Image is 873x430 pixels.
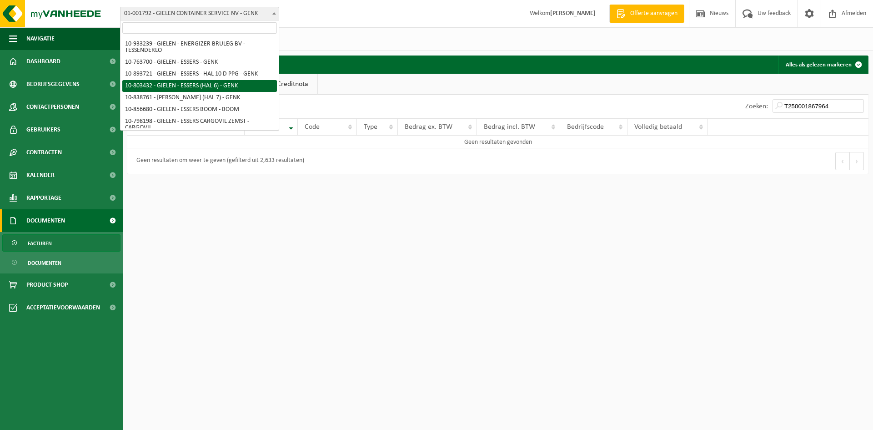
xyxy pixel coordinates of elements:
[120,7,279,20] span: 01-001792 - GIELEN CONTAINER SERVICE NV - GENK
[850,152,864,170] button: Next
[26,187,61,209] span: Rapportage
[26,296,100,319] span: Acceptatievoorwaarden
[26,96,79,118] span: Contactpersonen
[26,273,68,296] span: Product Shop
[122,92,277,104] li: 10-838761 - [PERSON_NAME] (HAL 7) - GENK
[484,123,535,131] span: Bedrag incl. BTW
[26,73,80,96] span: Bedrijfsgegevens
[2,234,120,252] a: Facturen
[305,123,320,131] span: Code
[26,209,65,232] span: Documenten
[835,152,850,170] button: Previous
[127,136,868,148] td: Geen resultaten gevonden
[28,254,61,272] span: Documenten
[634,123,682,131] span: Volledig betaald
[122,38,277,56] li: 10-933239 - GIELEN - ENERGIZER BRULEG BV - TESSENDERLO
[122,116,277,134] li: 10-798198 - GIELEN - ESSERS CARGOVIL ZEMST - CARGOVIL
[26,27,55,50] span: Navigatie
[405,123,452,131] span: Bedrag ex. BTW
[268,74,317,95] a: Creditnota
[122,80,277,92] li: 10-803432 - GIELEN - ESSERS (HAL 6) - GENK
[26,118,60,141] span: Gebruikers
[132,153,304,169] div: Geen resultaten om weer te geven (gefilterd uit 2,633 resultaten)
[2,254,120,271] a: Documenten
[28,235,52,252] span: Facturen
[122,104,277,116] li: 10-856680 - GIELEN - ESSERS BOOM - BOOM
[628,9,680,18] span: Offerte aanvragen
[26,164,55,187] span: Kalender
[609,5,684,23] a: Offerte aanvragen
[364,123,377,131] span: Type
[122,68,277,80] li: 10-893721 - GIELEN - ESSERS - HAL 10 D PPG - GENK
[778,56,868,74] button: Alles als gelezen markeren
[567,123,604,131] span: Bedrijfscode
[550,10,596,17] strong: [PERSON_NAME]
[745,103,768,110] label: Zoeken:
[26,141,62,164] span: Contracten
[26,50,60,73] span: Dashboard
[122,56,277,68] li: 10-763700 - GIELEN - ESSERS - GENK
